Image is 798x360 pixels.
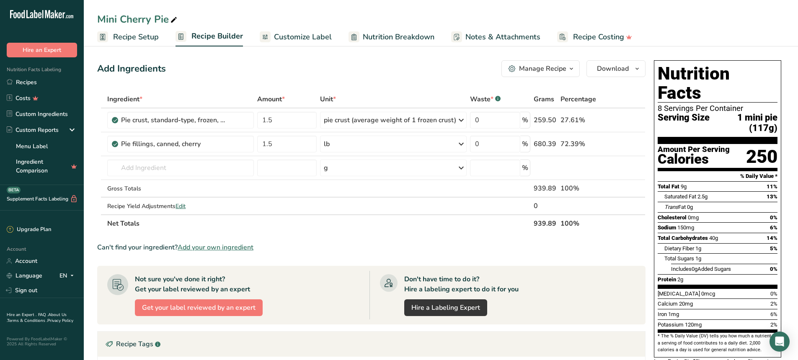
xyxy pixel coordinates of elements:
[586,60,646,77] button: Download
[658,291,700,297] span: [MEDICAL_DATA]
[658,146,730,154] div: Amount Per Serving
[573,31,624,43] span: Recipe Costing
[191,31,243,42] span: Recipe Builder
[534,201,557,211] div: 0
[658,183,679,190] span: Total Fat
[770,332,790,352] div: Open Intercom Messenger
[7,126,59,134] div: Custom Reports
[767,183,777,190] span: 11%
[7,268,42,283] a: Language
[695,255,701,262] span: 1g
[664,204,678,210] i: Trans
[658,104,777,113] div: 8 Servings Per Container
[257,94,285,104] span: Amount
[677,276,683,283] span: 2g
[107,94,142,104] span: Ingredient
[559,214,607,232] th: 100%
[746,146,777,168] div: 250
[135,274,250,294] div: Not sure you've done it right? Get your label reviewed by an expert
[658,224,676,231] span: Sodium
[681,183,687,190] span: 9g
[709,235,718,241] span: 40g
[97,12,179,27] div: Mini Cherry Pie
[560,183,606,193] div: 100%
[97,242,646,252] div: Can't find your ingredient?
[658,171,777,181] section: % Daily Value *
[7,312,67,324] a: About Us .
[560,115,606,125] div: 27.61%
[121,115,226,125] div: Pie crust, standard-type, frozen, ready-to-bake, enriched
[324,163,328,173] div: g
[7,337,77,347] div: Powered By FoodLabelMaker © 2025 All Rights Reserved
[658,153,730,165] div: Calories
[557,28,632,46] a: Recipe Costing
[176,27,243,47] a: Recipe Builder
[98,332,645,357] div: Recipe Tags
[142,303,256,313] span: Get your label reviewed by an expert
[274,31,332,43] span: Customize Label
[770,301,777,307] span: 2%
[176,202,186,210] span: Edit
[7,187,21,193] div: BETA
[687,204,693,210] span: 0g
[668,311,679,317] span: 1mg
[710,113,777,133] span: 1 mini pie (117g)
[697,193,708,200] span: 2.5g
[701,291,715,297] span: 0mcg
[320,94,336,104] span: Unit
[97,28,159,46] a: Recipe Setup
[560,139,606,149] div: 72.39%
[658,333,777,353] section: * The % Daily Value (DV) tells you how much a nutrient in a serving of food contributes to a dail...
[770,266,777,272] span: 0%
[107,184,254,193] div: Gross Totals
[770,214,777,221] span: 0%
[658,321,684,328] span: Potassium
[47,318,73,324] a: Privacy Policy
[324,139,330,149] div: lb
[324,115,456,125] div: pie crust (average weight of 1 frozen crust)
[671,266,731,272] span: Includes Added Sugars
[658,64,777,103] h1: Nutrition Facts
[560,94,596,104] span: Percentage
[679,301,693,307] span: 20mg
[770,245,777,252] span: 5%
[664,245,694,252] span: Dietary Fiber
[7,226,51,234] div: Upgrade Plan
[658,113,710,133] span: Serving Size
[597,64,629,74] span: Download
[767,193,777,200] span: 13%
[677,224,694,231] span: 150mg
[767,235,777,241] span: 14%
[770,311,777,317] span: 6%
[685,321,702,328] span: 120mg
[692,266,697,272] span: 0g
[7,43,77,57] button: Hire an Expert
[113,31,159,43] span: Recipe Setup
[59,271,77,281] div: EN
[451,28,540,46] a: Notes & Attachments
[501,60,580,77] button: Manage Recipe
[532,214,559,232] th: 939.89
[7,318,47,324] a: Terms & Conditions .
[260,28,332,46] a: Customize Label
[121,139,226,149] div: Pie fillings, canned, cherry
[404,299,487,316] a: Hire a Labeling Expert
[688,214,699,221] span: 0mg
[349,28,434,46] a: Nutrition Breakdown
[519,64,566,74] div: Manage Recipe
[7,312,36,318] a: Hire an Expert .
[404,274,519,294] div: Don't have time to do it? Hire a labeling expert to do it for you
[770,291,777,297] span: 0%
[658,301,678,307] span: Calcium
[470,94,501,104] div: Waste
[658,276,676,283] span: Protein
[178,242,253,252] span: Add your own ingredient
[534,183,557,193] div: 939.89
[97,62,166,76] div: Add Ingredients
[658,235,708,241] span: Total Carbohydrates
[664,193,696,200] span: Saturated Fat
[363,31,434,43] span: Nutrition Breakdown
[695,245,701,252] span: 1g
[658,214,687,221] span: Cholesterol
[135,299,263,316] button: Get your label reviewed by an expert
